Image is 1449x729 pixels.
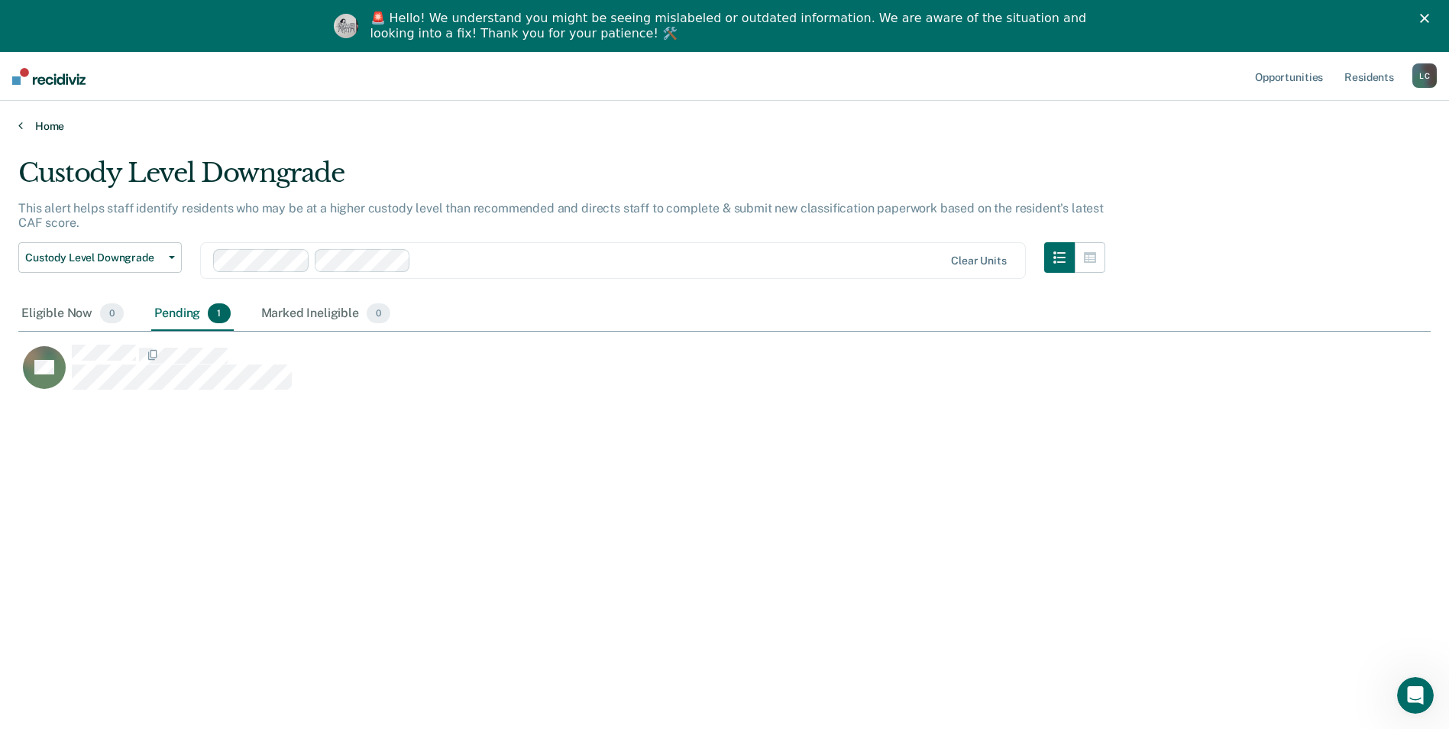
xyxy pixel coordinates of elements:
[18,201,1104,230] p: This alert helps staff identify residents who may be at a higher custody level than recommended a...
[1420,14,1435,23] div: Close
[370,11,1092,41] div: 🚨 Hello! We understand you might be seeing mislabeled or outdated information. We are aware of th...
[367,303,390,323] span: 0
[18,157,1105,201] div: Custody Level Downgrade
[151,297,233,331] div: Pending1
[100,303,124,323] span: 0
[18,242,182,273] button: Custody Level Downgrade
[208,303,230,323] span: 1
[1341,52,1397,101] a: Residents
[18,297,127,331] div: Eligible Now0
[12,68,86,85] img: Recidiviz
[1252,52,1326,101] a: Opportunities
[334,14,358,38] img: Profile image for Kim
[258,297,394,331] div: Marked Ineligible0
[1412,63,1437,88] button: LC
[18,119,1431,133] a: Home
[1412,63,1437,88] div: L C
[25,251,163,264] span: Custody Level Downgrade
[1397,677,1434,714] iframe: Intercom live chat
[951,254,1007,267] div: Clear units
[18,344,1254,405] div: CaseloadOpportunityCell-00588329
